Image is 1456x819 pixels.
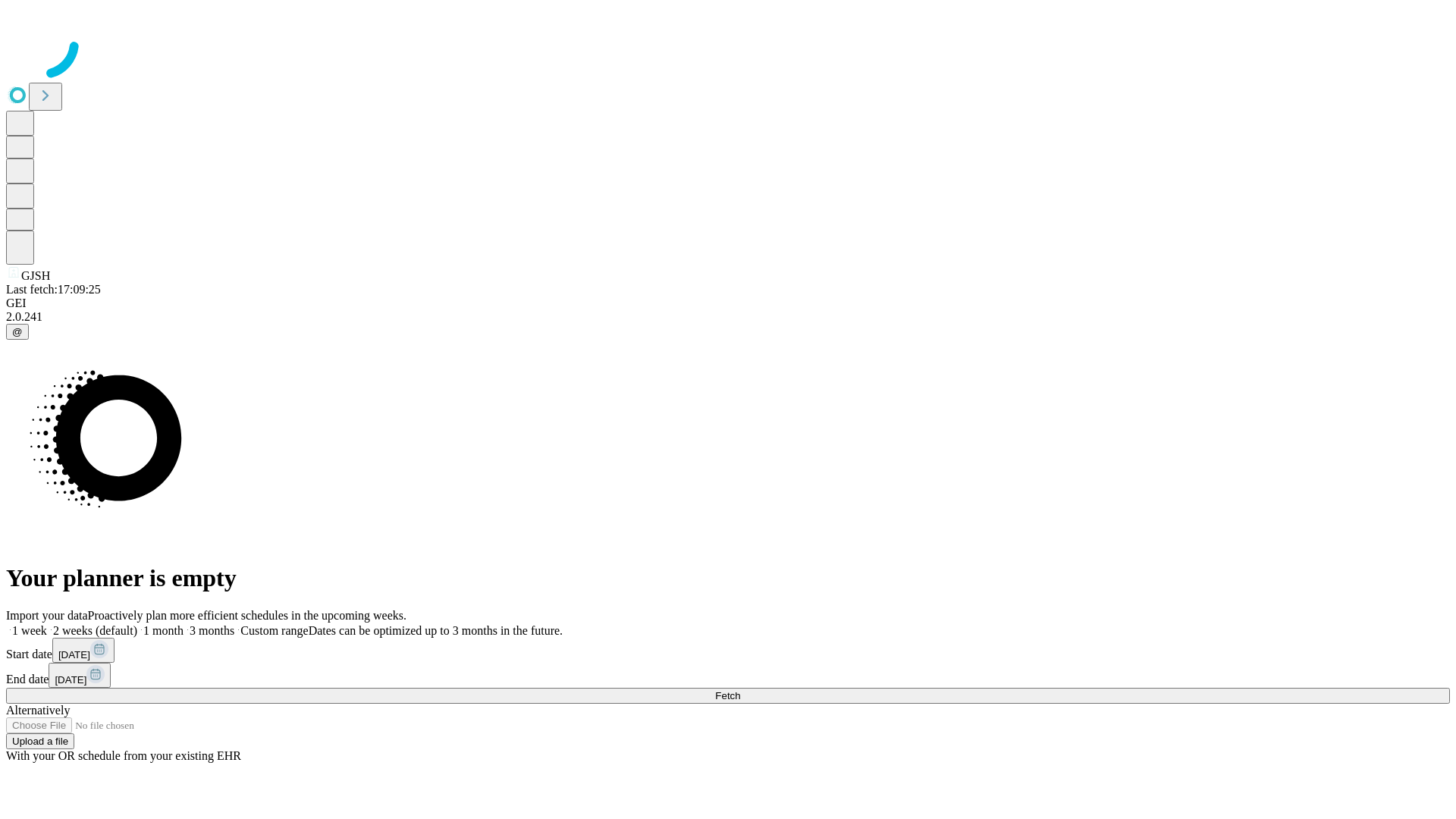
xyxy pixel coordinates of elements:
[309,624,563,637] span: Dates can be optimized up to 3 months in the future.
[6,638,1450,663] div: Start date
[715,690,740,701] span: Fetch
[6,663,1450,688] div: End date
[55,674,86,686] span: [DATE]
[190,624,234,637] span: 3 months
[6,564,1450,592] h1: Your planner is empty
[6,297,1450,310] div: GEI
[12,326,23,337] span: @
[6,283,101,296] span: Last fetch: 17:09:25
[6,609,88,622] span: Import your data
[21,269,50,282] span: GJSH
[52,638,115,663] button: [DATE]
[6,733,74,749] button: Upload a file
[58,649,90,661] span: [DATE]
[6,310,1450,324] div: 2.0.241
[6,688,1450,704] button: Fetch
[49,663,111,688] button: [DATE]
[6,704,70,717] span: Alternatively
[6,324,29,340] button: @
[6,749,241,762] span: With your OR schedule from your existing EHR
[88,609,406,622] span: Proactively plan more efficient schedules in the upcoming weeks.
[143,624,184,637] span: 1 month
[53,624,137,637] span: 2 weeks (default)
[12,624,47,637] span: 1 week
[240,624,308,637] span: Custom range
